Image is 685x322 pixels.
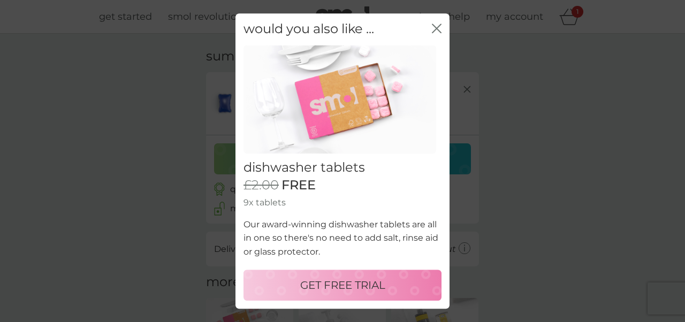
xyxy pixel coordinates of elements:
[300,277,385,294] p: GET FREE TRIAL
[243,178,279,194] span: £2.00
[243,218,442,259] p: Our award-winning dishwasher tablets are all in one so there's no need to add salt, rinse aid or ...
[281,178,316,194] span: FREE
[243,160,442,175] h2: dishwasher tablets
[243,270,442,301] button: GET FREE TRIAL
[243,21,374,37] h2: would you also like ...
[243,196,442,210] p: 9x tablets
[432,24,442,35] button: close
